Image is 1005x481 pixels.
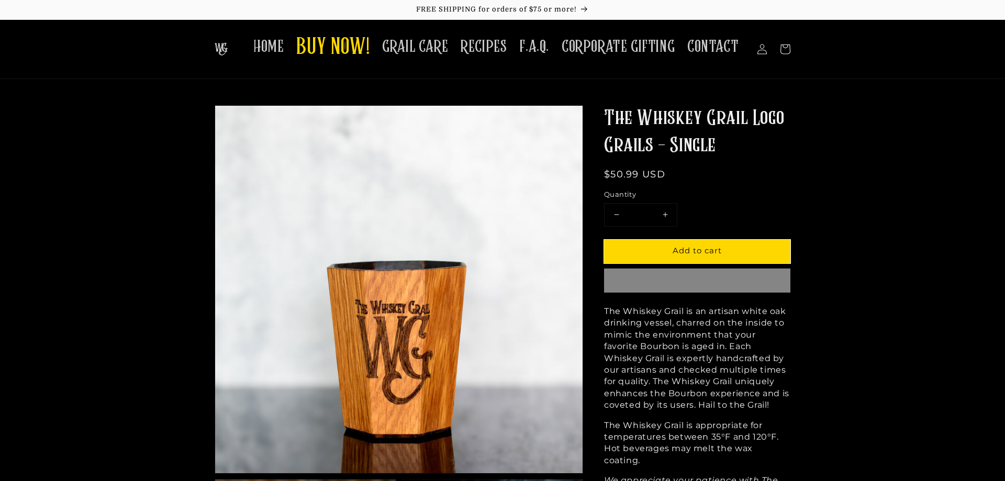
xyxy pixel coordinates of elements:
[513,30,555,63] a: F.A.Q.
[555,30,681,63] a: CORPORATE GIFTING
[290,27,376,69] a: BUY NOW!
[604,420,779,465] span: The Whiskey Grail is appropriate for temperatures between 35°F and 120°F. Hot beverages may melt ...
[604,189,790,200] label: Quantity
[253,37,284,57] span: HOME
[215,43,228,55] img: The Whiskey Grail
[687,37,739,57] span: CONTACT
[10,5,995,14] p: FREE SHIPPING for orders of $75 or more!
[604,105,790,160] h1: The Whiskey Grail Logo Grails - Single
[681,30,745,63] a: CONTACT
[296,33,370,62] span: BUY NOW!
[673,245,722,255] span: Add to cart
[519,37,549,57] span: F.A.Q.
[247,30,290,63] a: HOME
[376,30,454,63] a: GRAIL CARE
[604,240,790,263] button: Add to cart
[604,306,790,411] p: The Whiskey Grail is an artisan white oak drinking vessel, charred on the inside to mimic the env...
[461,37,507,57] span: RECIPES
[562,37,675,57] span: CORPORATE GIFTING
[604,169,665,180] span: $50.99 USD
[454,30,513,63] a: RECIPES
[382,37,448,57] span: GRAIL CARE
